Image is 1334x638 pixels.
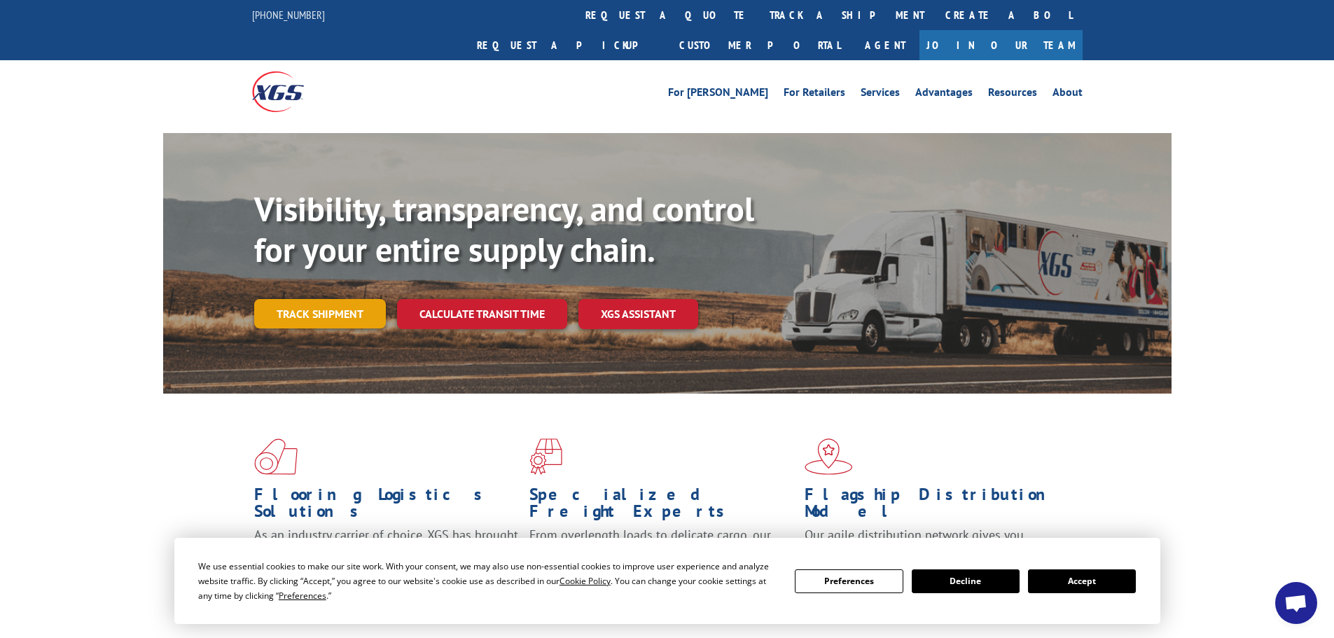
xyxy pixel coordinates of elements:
div: We use essential cookies to make our site work. With your consent, we may also use non-essential ... [198,559,778,603]
h1: Specialized Freight Experts [529,486,794,527]
a: About [1052,87,1083,102]
button: Decline [912,569,1020,593]
a: [PHONE_NUMBER] [252,8,325,22]
div: Cookie Consent Prompt [174,538,1160,624]
span: As an industry carrier of choice, XGS has brought innovation and dedication to flooring logistics... [254,527,518,576]
a: Join Our Team [919,30,1083,60]
h1: Flagship Distribution Model [805,486,1069,527]
img: xgs-icon-total-supply-chain-intelligence-red [254,438,298,475]
a: For [PERSON_NAME] [668,87,768,102]
a: For Retailers [784,87,845,102]
a: Track shipment [254,299,386,328]
a: XGS ASSISTANT [578,299,698,329]
span: Preferences [279,590,326,602]
a: Advantages [915,87,973,102]
h1: Flooring Logistics Solutions [254,486,519,527]
div: Open chat [1275,582,1317,624]
button: Preferences [795,569,903,593]
a: Agent [851,30,919,60]
a: Calculate transit time [397,299,567,329]
span: Cookie Policy [560,575,611,587]
a: Resources [988,87,1037,102]
a: Request a pickup [466,30,669,60]
img: xgs-icon-flagship-distribution-model-red [805,438,853,475]
button: Accept [1028,569,1136,593]
b: Visibility, transparency, and control for your entire supply chain. [254,187,754,271]
img: xgs-icon-focused-on-flooring-red [529,438,562,475]
a: Services [861,87,900,102]
span: Our agile distribution network gives you nationwide inventory management on demand. [805,527,1062,560]
p: From overlength loads to delicate cargo, our experienced staff knows the best way to move your fr... [529,527,794,589]
a: Customer Portal [669,30,851,60]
